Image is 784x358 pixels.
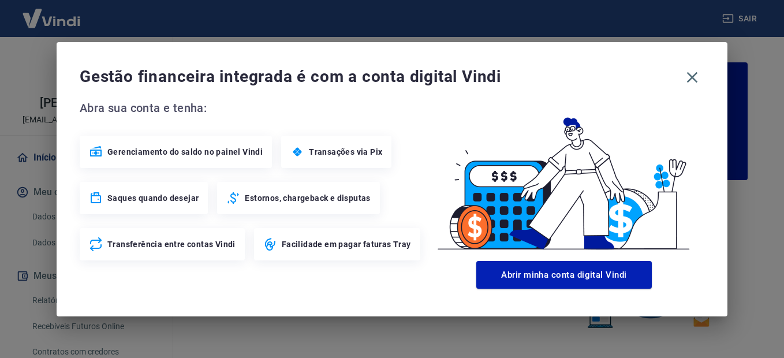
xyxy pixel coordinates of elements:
img: Good Billing [424,99,704,256]
span: Saques quando desejar [107,192,199,204]
span: Facilidade em pagar faturas Tray [282,238,411,250]
span: Gerenciamento do saldo no painel Vindi [107,146,263,158]
span: Gestão financeira integrada é com a conta digital Vindi [80,65,680,88]
button: Abrir minha conta digital Vindi [476,261,652,289]
span: Transações via Pix [309,146,382,158]
span: Estornos, chargeback e disputas [245,192,370,204]
span: Abra sua conta e tenha: [80,99,424,117]
span: Transferência entre contas Vindi [107,238,236,250]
